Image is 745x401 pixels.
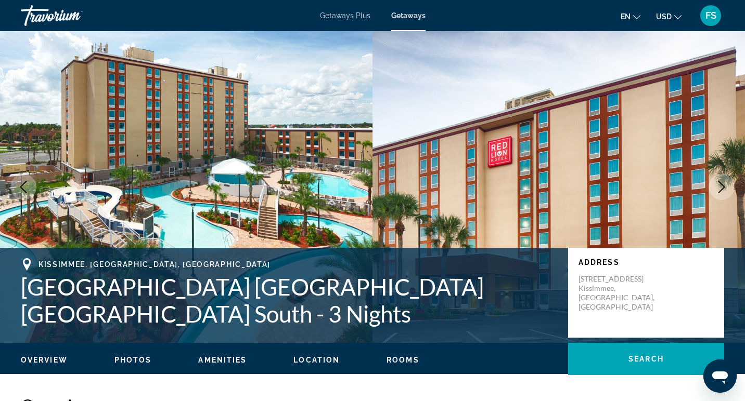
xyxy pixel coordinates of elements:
[579,274,662,312] p: [STREET_ADDRESS] Kissimmee, [GEOGRAPHIC_DATA], [GEOGRAPHIC_DATA]
[621,12,631,21] span: en
[114,355,152,365] button: Photos
[38,260,271,269] span: Kissimmee, [GEOGRAPHIC_DATA], [GEOGRAPHIC_DATA]
[697,5,724,26] button: User Menu
[709,174,735,200] button: Next image
[293,355,340,365] button: Location
[21,2,125,29] a: Travorium
[21,355,68,365] button: Overview
[621,9,640,24] button: Change language
[656,12,672,21] span: USD
[198,355,247,365] button: Amenities
[705,10,716,21] span: FS
[656,9,682,24] button: Change currency
[703,359,737,393] iframe: Button to launch messaging window
[320,11,370,20] a: Getaways Plus
[387,355,419,365] button: Rooms
[391,11,426,20] a: Getaways
[10,174,36,200] button: Previous image
[579,258,714,266] p: Address
[568,343,724,375] button: Search
[628,355,664,363] span: Search
[21,273,558,327] h1: [GEOGRAPHIC_DATA] [GEOGRAPHIC_DATA] [GEOGRAPHIC_DATA] South - 3 Nights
